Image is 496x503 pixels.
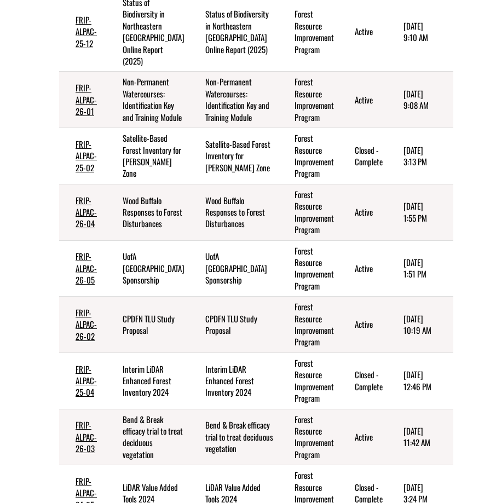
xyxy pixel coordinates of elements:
time: [DATE] 9:08 AM [403,88,429,111]
td: Wood Buffalo Responses to Forest Disturbances [106,184,189,240]
td: Non-Permanent Watercourses: Identification Key and Training Module [106,72,189,128]
td: FRIP-ALPAC-26-04 [59,184,106,240]
time: [DATE] 1:55 PM [403,200,427,223]
time: [DATE] 9:10 AM [403,20,428,43]
td: FRIP-ALPAC-26-03 [59,409,106,465]
td: 8/13/2025 9:08 AM [387,72,437,128]
td: Forest Resource Improvement Program [278,184,338,240]
a: FRIP-ALPAC-26-03 [76,419,97,454]
td: Active [338,184,387,240]
td: FRIP-ALPAC-26-02 [59,297,106,353]
td: Satellite-Based Forest Inventory for AB White Zone [189,128,278,184]
time: [DATE] 1:51 PM [403,256,426,280]
time: [DATE] 11:42 AM [403,425,430,448]
td: FRIP-ALPAC-26-01 [59,72,106,128]
a: FRIP-ALPAC-25-04 [76,363,97,398]
td: Wood Buffalo Responses to Forest Disturbances [189,184,278,240]
td: Bend & Break efficacy trial to treat deciduous vegetation [189,409,278,465]
td: FRIP-ALPAC-26-05 [59,240,106,297]
td: CPDFN TLU Study Proposal [106,297,189,353]
td: Active [338,409,387,465]
td: 7/22/2025 11:42 AM [387,409,437,465]
td: CPDFN TLU Study Proposal [189,297,278,353]
td: FRIP-ALPAC-25-02 [59,128,106,184]
td: 8/7/2025 3:13 PM [387,128,437,184]
a: FRIP-ALPAC-25-12 [76,14,97,49]
td: Bend & Break efficacy trial to treat deciduous vegetation [106,409,189,465]
a: FRIP-ALPAC-26-02 [76,307,97,342]
td: Active [338,297,387,353]
td: Interim LiDAR Enhanced Forest Inventory 2024 [189,352,278,409]
td: 7/29/2025 10:19 AM [387,297,437,353]
a: FRIP-ALPAC-26-05 [76,250,97,286]
td: Forest Resource Improvement Program [278,352,338,409]
td: Satellite-Based Forest Inventory for AB White Zone [106,128,189,184]
td: Active [338,240,387,297]
a: FRIP-ALPAC-26-01 [76,82,97,117]
td: Forest Resource Improvement Program [278,128,338,184]
td: 7/30/2025 1:51 PM [387,240,437,297]
td: Forest Resource Improvement Program [278,72,338,128]
a: FRIP-ALPAC-26-04 [76,194,97,230]
td: Forest Resource Improvement Program [278,240,338,297]
time: [DATE] 10:19 AM [403,313,431,336]
td: Closed - Complete [338,352,387,409]
time: [DATE] 12:46 PM [403,368,431,392]
td: Forest Resource Improvement Program [278,409,338,465]
td: UofA Fall Forestry Field School Sponsorship [106,240,189,297]
td: FRIP-ALPAC-25-04 [59,352,106,409]
td: Non-Permanent Watercourses: Identification Key and Training Module [189,72,278,128]
td: Closed - Complete [338,128,387,184]
td: 7/25/2025 12:46 PM [387,352,437,409]
td: Interim LiDAR Enhanced Forest Inventory 2024 [106,352,189,409]
td: Active [338,72,387,128]
a: FRIP-ALPAC-25-02 [76,138,97,174]
time: [DATE] 3:13 PM [403,144,427,167]
td: Forest Resource Improvement Program [278,297,338,353]
td: UofA Fall Forestry Field School Sponsorship [189,240,278,297]
td: 8/5/2025 1:55 PM [387,184,437,240]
